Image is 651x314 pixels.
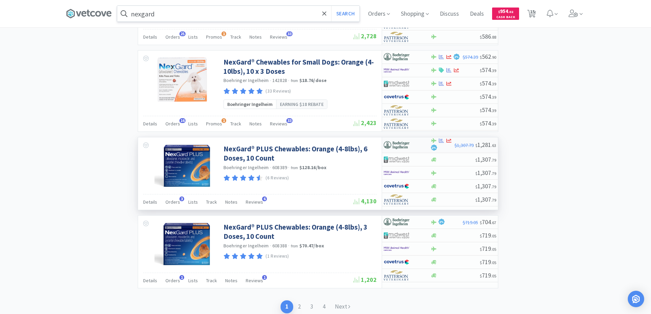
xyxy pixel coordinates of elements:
[117,6,360,22] input: Search by item, sku, manufacturer, ingredient, size...
[291,165,298,170] span: from
[299,243,324,249] strong: $70.47 / box
[188,34,198,40] span: Lists
[491,158,496,163] span: . 79
[288,164,289,170] span: ·
[441,220,444,223] span: %
[206,34,222,40] span: Promos
[286,31,293,36] span: 33
[281,300,293,313] a: 1
[384,52,409,62] img: 730db3968b864e76bcafd0174db25112_22.png
[270,78,271,84] span: ·
[480,245,496,252] span: 719
[223,77,269,83] a: Boehringer Ingelheim
[480,220,482,225] span: $
[480,218,496,226] span: 704
[480,119,496,127] span: 574
[480,81,482,86] span: $
[384,244,409,254] img: f6b2451649754179b5b4e0c70c3f7cb0_2.png
[467,11,487,17] a: Deals
[270,164,271,170] span: ·
[272,164,287,170] span: 608389
[249,121,262,127] span: Notes
[266,88,291,95] p: (33 Reviews)
[318,300,330,313] a: 4
[480,273,482,278] span: $
[353,197,377,205] span: 4,130
[286,118,293,123] span: 33
[280,100,324,108] span: Earning $18 rebate
[179,196,184,201] span: 3
[143,34,157,40] span: Details
[262,196,267,201] span: 6
[480,231,496,239] span: 719
[480,108,482,113] span: $
[331,6,360,22] button: Search
[454,55,459,59] span: 2
[455,142,474,148] span: $1,307.79
[384,194,409,205] img: f5e969b455434c6296c6d81ef179fa71_3.png
[384,105,409,115] img: f5e969b455434c6296c6d81ef179fa71_3.png
[291,244,298,248] span: from
[628,291,644,307] div: Open Intercom Messenger
[508,10,513,14] span: . 02
[143,277,157,284] span: Details
[480,106,496,114] span: 574
[384,92,409,102] img: 77fca1acd8b6420a9015268ca798ef17_1.png
[384,217,409,227] img: 730db3968b864e76bcafd0174db25112_22.png
[143,121,157,127] span: Details
[498,8,513,14] span: 954
[223,222,375,241] a: NexGard® PLUS Chewables: Orange (4-8lbs), 3 Doses, 10 Count
[463,54,478,60] span: $574.39
[491,35,496,40] span: . 88
[491,68,496,73] span: . 39
[480,247,482,252] span: $
[143,199,157,205] span: Details
[353,32,377,40] span: 2,728
[306,300,318,313] a: 3
[480,79,496,87] span: 574
[221,118,226,123] span: 1
[188,121,198,127] span: Lists
[223,144,375,163] a: NexGard® PLUS Chewables: Orange (4-8lbs), 6 Doses, 10 Count
[179,118,186,123] span: 16
[384,257,409,267] img: 77fca1acd8b6420a9015268ca798ef17_1.png
[480,258,496,266] span: 719
[293,300,306,313] a: 2
[270,34,287,40] span: Reviews
[475,155,496,163] span: 1,307
[480,32,496,40] span: 586
[491,233,496,238] span: . 05
[491,95,496,100] span: . 39
[299,77,327,83] strong: $18.76 / dose
[491,273,496,278] span: . 05
[496,15,515,20] span: Cash Back
[384,181,409,191] img: 77fca1acd8b6420a9015268ca798ef17_1.png
[498,10,500,14] span: $
[188,277,198,284] span: Lists
[480,55,482,60] span: $
[491,184,496,189] span: . 79
[491,247,496,252] span: . 05
[480,93,496,100] span: 574
[246,199,263,205] span: Reviews
[272,77,287,83] span: 142828
[525,12,539,18] a: 15
[475,184,477,189] span: $
[475,182,496,190] span: 1,307
[491,143,496,148] span: . 63
[246,277,263,284] span: Reviews
[188,199,198,205] span: Lists
[272,243,287,249] span: 608388
[456,55,459,58] span: %
[480,35,482,40] span: $
[491,81,496,86] span: . 39
[475,141,496,149] span: 1,281
[225,277,238,284] span: Notes
[463,219,478,226] span: $719.05
[384,154,409,165] img: 4dd14cff54a648ac9e977f0c5da9bc2e_5.png
[154,222,210,267] img: 76496100edad4733b7e6bca7e8f61362_541192.png
[480,271,496,279] span: 719
[221,31,226,36] span: 1
[491,55,496,60] span: . 90
[206,121,222,127] span: Promos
